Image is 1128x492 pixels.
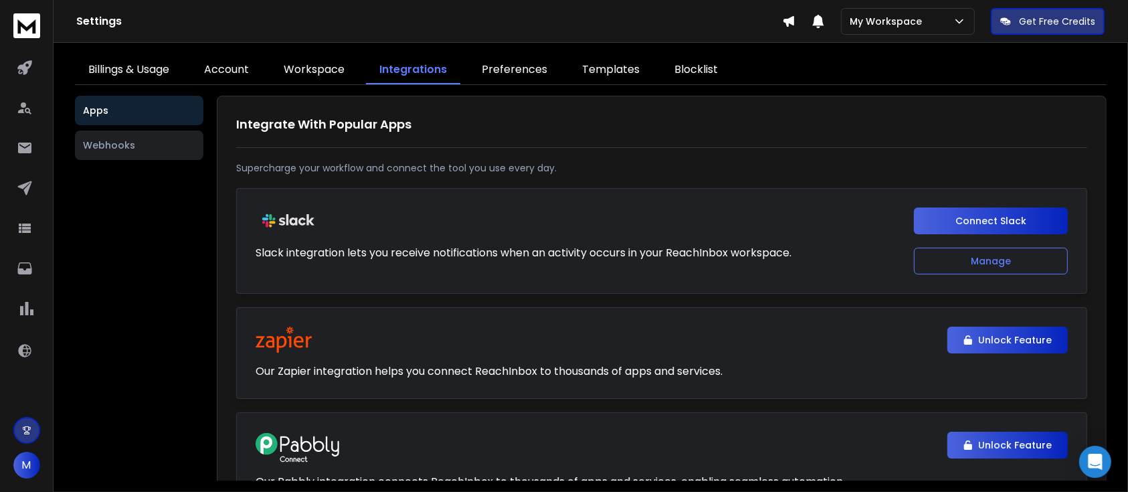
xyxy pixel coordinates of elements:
button: Connect Slack [914,208,1068,234]
button: M [13,452,40,479]
p: Slack integration lets you receive notifications when an activity occurs in your ReachInbox works... [256,245,791,261]
p: My Workspace [850,15,927,28]
a: Blocklist [661,56,731,84]
a: Billings & Usage [75,56,183,84]
img: logo [13,13,40,38]
a: Integrations [366,56,460,84]
p: Our Pabbly integration connects ReachInbox to thousands of apps and services, enabling seamless a... [256,474,845,490]
button: Unlock Feature [947,432,1068,459]
a: Templates [569,56,653,84]
button: Unlock Feature [947,327,1068,353]
p: Supercharge your workflow and connect the tool you use every day. [236,161,1087,175]
a: Workspace [270,56,358,84]
button: Webhooks [75,131,203,160]
a: Account [191,56,262,84]
a: Preferences [468,56,561,84]
p: Unlock Feature [978,333,1052,347]
div: Open Intercom Messenger [1079,446,1111,478]
h1: Integrate With Popular Apps [236,115,1087,134]
h1: Settings [76,13,782,29]
p: Unlock Feature [978,438,1052,452]
button: Manage [914,248,1068,274]
button: Get Free Credits [991,8,1105,35]
p: Get Free Credits [1019,15,1095,28]
button: Apps [75,96,203,125]
p: Our Zapier integration helps you connect ReachInbox to thousands of apps and services. [256,363,723,380]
